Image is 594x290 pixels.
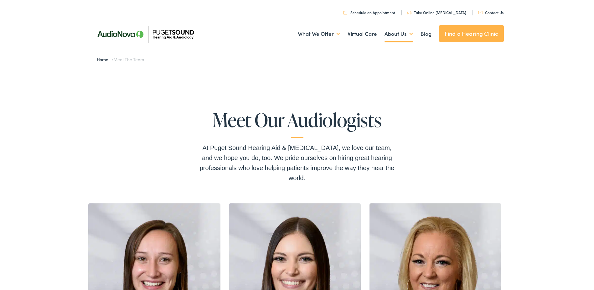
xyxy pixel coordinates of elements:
a: Take Online [MEDICAL_DATA] [407,10,466,15]
img: utility icon [343,10,347,14]
a: Blog [421,22,431,46]
a: What We Offer [298,22,340,46]
a: Find a Hearing Clinic [439,25,504,42]
img: utility icon [407,11,411,14]
img: utility icon [478,11,483,14]
a: Contact Us [478,10,504,15]
a: Schedule an Appointment [343,10,395,15]
span: / [97,56,144,62]
a: About Us [385,22,413,46]
div: At Puget Sound Hearing Aid & [MEDICAL_DATA], we love our team, and we hope you do, too. We pride ... [197,143,397,183]
h1: Meet Our Audiologists [197,110,397,138]
a: Virtual Care [348,22,377,46]
span: Meet the Team [113,56,144,62]
a: Home [97,56,111,62]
